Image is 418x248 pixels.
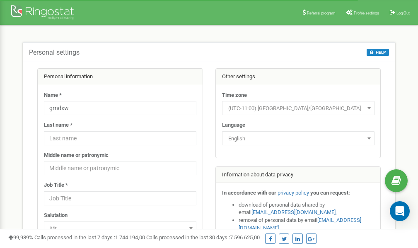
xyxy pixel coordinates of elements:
input: Middle name or patronymic [44,161,196,175]
label: Last name * [44,121,72,129]
span: Profile settings [354,11,379,15]
span: (UTC-11:00) Pacific/Midway [225,103,372,114]
strong: you can request: [310,190,350,196]
li: removal of personal data by email , [239,217,375,232]
span: Calls processed in the last 30 days : [146,234,260,241]
span: English [225,133,372,144]
input: Last name [44,131,196,145]
label: Time zone [222,91,247,99]
u: 1 744 194,00 [115,234,145,241]
span: Referral program [307,11,336,15]
strong: In accordance with our [222,190,276,196]
div: Personal information [38,69,203,85]
span: (UTC-11:00) Pacific/Midway [222,101,375,115]
span: Log Out [396,11,410,15]
h5: Personal settings [29,49,80,56]
li: download of personal data shared by email , [239,201,375,217]
label: Salutation [44,212,68,219]
label: Name * [44,91,62,99]
label: Job Title * [44,181,68,189]
span: Mr. [47,223,193,234]
span: English [222,131,375,145]
button: HELP [367,49,389,56]
label: Language [222,121,245,129]
div: Open Intercom Messenger [390,201,410,221]
u: 7 596 625,00 [230,234,260,241]
span: Mr. [44,221,196,235]
span: Calls processed in the last 7 days : [34,234,145,241]
span: 99,989% [8,234,33,241]
label: Middle name or patronymic [44,152,109,159]
a: [EMAIL_ADDRESS][DOMAIN_NAME] [251,209,336,215]
a: privacy policy [278,190,309,196]
div: Information about data privacy [216,167,381,183]
input: Name [44,101,196,115]
div: Other settings [216,69,381,85]
input: Job Title [44,191,196,205]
